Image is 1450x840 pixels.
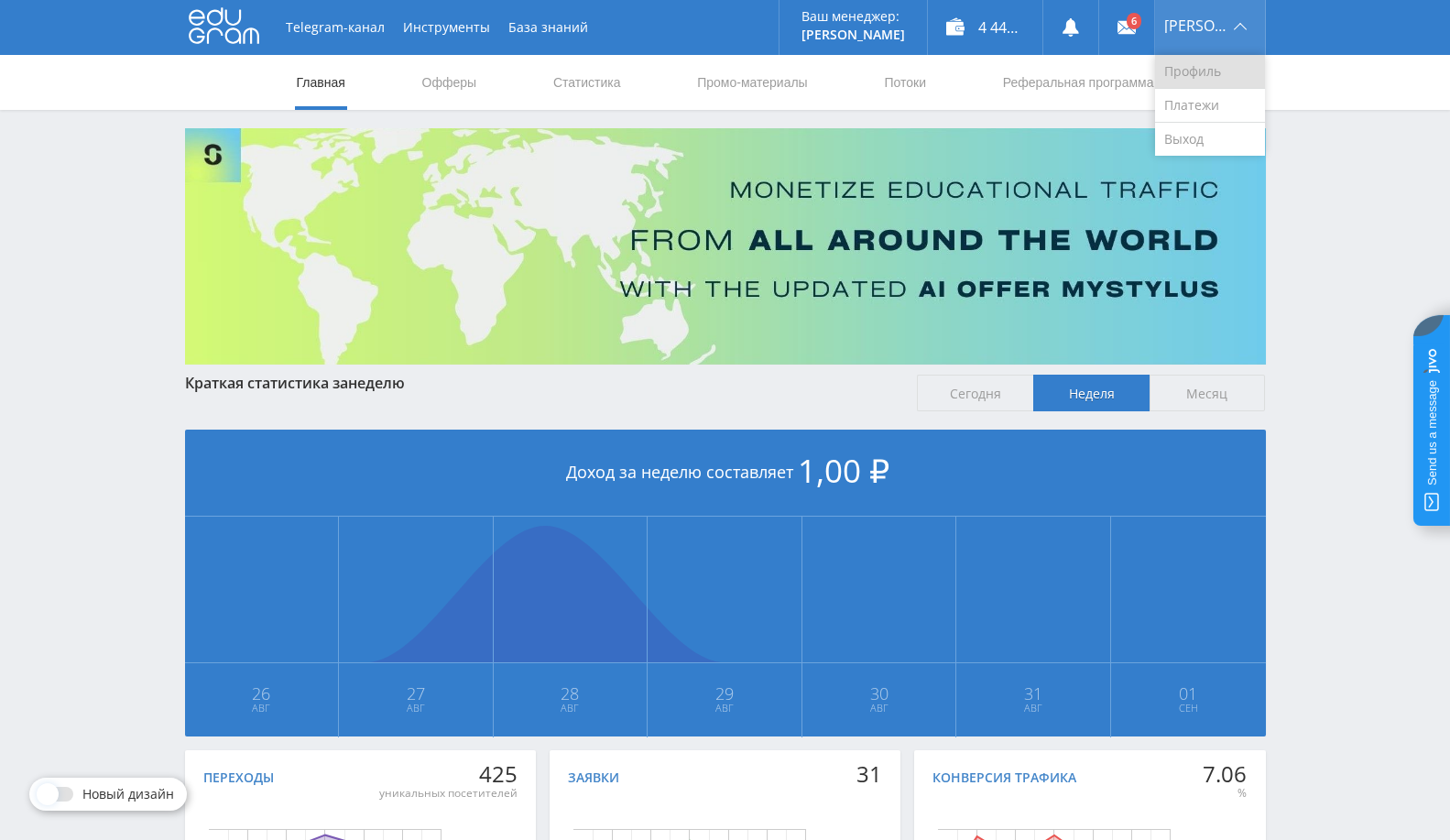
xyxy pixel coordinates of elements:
[798,449,889,492] span: 1,00 ₽
[1112,701,1265,715] span: Сен
[1155,123,1265,156] a: Выход
[1150,375,1266,411] span: Месяц
[932,770,1076,785] div: Конверсия трафика
[495,686,647,701] span: 28
[495,701,647,715] span: Авг
[803,701,955,715] span: Авг
[379,761,518,787] div: 425
[185,430,1266,517] div: Доход за неделю составляет
[957,686,1109,701] span: 31
[340,686,492,701] span: 27
[568,770,619,785] div: Заявки
[803,686,955,701] span: 30
[295,55,347,110] a: Главная
[185,128,1266,365] img: Banner
[1164,18,1228,33] span: [PERSON_NAME]
[801,9,905,24] p: Ваш менеджер:
[1001,55,1156,110] a: Реферальная программа
[203,770,274,785] div: Переходы
[695,55,809,110] a: Промо-материалы
[1112,686,1265,701] span: 01
[186,701,338,715] span: Авг
[856,761,882,787] div: 31
[801,27,905,42] p: [PERSON_NAME]
[185,375,899,391] div: Краткая статистика за
[1203,786,1247,801] div: %
[882,55,928,110] a: Потоки
[917,375,1033,411] span: Сегодня
[340,701,492,715] span: Авг
[1155,89,1265,123] a: Платежи
[649,686,801,701] span: 29
[1155,55,1265,89] a: Профиль
[551,55,623,110] a: Статистика
[379,786,518,801] div: уникальных посетителей
[186,686,338,701] span: 26
[82,787,174,802] span: Новый дизайн
[957,701,1109,715] span: Авг
[348,373,405,393] span: неделю
[1203,761,1247,787] div: 7.06
[420,55,479,110] a: Офферы
[1033,375,1150,411] span: Неделя
[649,701,801,715] span: Авг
